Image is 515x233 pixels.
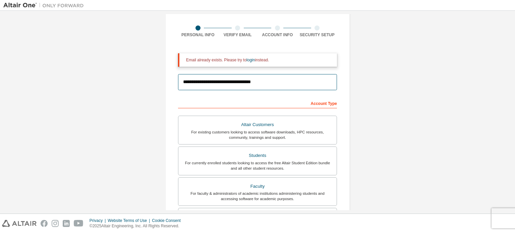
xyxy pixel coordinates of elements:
[63,220,70,227] img: linkedin.svg
[90,223,185,229] p: © 2025 Altair Engineering, Inc. All Rights Reserved.
[182,160,333,171] div: For currently enrolled students looking to access the free Altair Student Edition bundle and all ...
[182,182,333,191] div: Faculty
[182,120,333,129] div: Altair Customers
[2,220,37,227] img: altair_logo.svg
[182,151,333,160] div: Students
[108,218,152,223] div: Website Terms of Use
[186,57,332,63] div: Email already exists. Please try to instead.
[3,2,87,9] img: Altair One
[218,32,258,38] div: Verify Email
[182,191,333,201] div: For faculty & administrators of academic institutions administering students and accessing softwa...
[246,58,255,62] a: login
[152,218,184,223] div: Cookie Consent
[182,129,333,140] div: For existing customers looking to access software downloads, HPC resources, community, trainings ...
[41,220,48,227] img: facebook.svg
[297,32,337,38] div: Security Setup
[90,218,108,223] div: Privacy
[257,32,297,38] div: Account Info
[74,220,83,227] img: youtube.svg
[178,32,218,38] div: Personal Info
[52,220,59,227] img: instagram.svg
[178,98,337,108] div: Account Type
